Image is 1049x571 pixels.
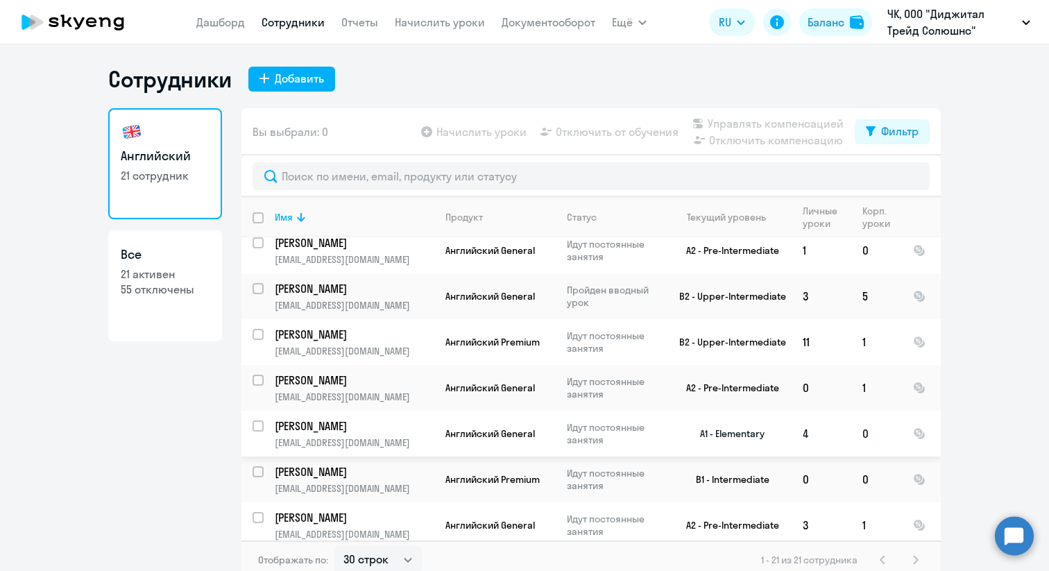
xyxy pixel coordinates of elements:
[275,235,434,250] a: [PERSON_NAME]
[887,6,1016,39] p: ЧК, ООО "Диджитал Трейд Солюшнс"
[196,15,245,29] a: Дашборд
[792,319,851,365] td: 11
[792,273,851,319] td: 3
[663,319,792,365] td: B2 - Upper-Intermediate
[792,502,851,548] td: 3
[248,67,335,92] button: Добавить
[275,436,434,449] p: [EMAIL_ADDRESS][DOMAIN_NAME]
[275,528,434,540] p: [EMAIL_ADDRESS][DOMAIN_NAME]
[121,147,210,165] h3: Английский
[445,382,535,394] span: Английский General
[275,464,434,479] a: [PERSON_NAME]
[275,70,324,87] div: Добавить
[719,14,731,31] span: RU
[567,513,662,538] p: Идут постоянные занятия
[663,228,792,273] td: A2 - Pre-Intermediate
[108,230,222,341] a: Все21 активен55 отключены
[567,375,662,400] p: Идут постоянные занятия
[445,519,535,531] span: Английский General
[663,457,792,502] td: B1 - Intermediate
[275,235,432,250] p: [PERSON_NAME]
[792,457,851,502] td: 0
[275,327,434,342] a: [PERSON_NAME]
[275,327,432,342] p: [PERSON_NAME]
[663,502,792,548] td: A2 - Pre-Intermediate
[108,108,222,219] a: Английский21 сотрудник
[674,211,791,223] div: Текущий уровень
[275,281,432,296] p: [PERSON_NAME]
[275,464,432,479] p: [PERSON_NAME]
[445,244,535,257] span: Английский General
[851,457,902,502] td: 0
[445,427,535,440] span: Английский General
[275,510,432,525] p: [PERSON_NAME]
[275,211,434,223] div: Имя
[567,238,662,263] p: Идут постоянные занятия
[567,330,662,355] p: Идут постоянные занятия
[850,15,864,29] img: balance
[445,336,540,348] span: Английский Premium
[121,121,143,143] img: english
[792,228,851,273] td: 1
[341,15,378,29] a: Отчеты
[851,411,902,457] td: 0
[851,319,902,365] td: 1
[253,162,930,190] input: Поиск по имени, email, продукту или статусу
[612,14,633,31] span: Ещё
[445,473,540,486] span: Английский Premium
[567,284,662,309] p: Пройден вводный урок
[799,8,872,36] button: Балансbalance
[612,8,647,36] button: Ещё
[862,205,901,230] div: Корп. уроки
[258,554,328,566] span: Отображать по:
[275,253,434,266] p: [EMAIL_ADDRESS][DOMAIN_NAME]
[275,373,432,388] p: [PERSON_NAME]
[275,510,434,525] a: [PERSON_NAME]
[275,345,434,357] p: [EMAIL_ADDRESS][DOMAIN_NAME]
[709,8,755,36] button: RU
[121,282,210,297] p: 55 отключены
[253,123,328,140] span: Вы выбрали: 0
[761,554,858,566] span: 1 - 21 из 21 сотрудника
[792,365,851,411] td: 0
[121,266,210,282] p: 21 активен
[275,373,434,388] a: [PERSON_NAME]
[275,299,434,312] p: [EMAIL_ADDRESS][DOMAIN_NAME]
[663,365,792,411] td: A2 - Pre-Intermediate
[792,411,851,457] td: 4
[275,418,432,434] p: [PERSON_NAME]
[275,211,293,223] div: Имя
[880,6,1037,39] button: ЧК, ООО "Диджитал Трейд Солюшнс"
[275,482,434,495] p: [EMAIL_ADDRESS][DOMAIN_NAME]
[851,228,902,273] td: 0
[445,211,483,223] div: Продукт
[663,411,792,457] td: A1 - Elementary
[687,211,766,223] div: Текущий уровень
[121,246,210,264] h3: Все
[445,290,535,302] span: Английский General
[567,421,662,446] p: Идут постоянные занятия
[567,211,662,223] div: Статус
[803,205,842,230] div: Личные уроки
[567,211,597,223] div: Статус
[851,502,902,548] td: 1
[275,418,434,434] a: [PERSON_NAME]
[275,391,434,403] p: [EMAIL_ADDRESS][DOMAIN_NAME]
[262,15,325,29] a: Сотрудники
[275,281,434,296] a: [PERSON_NAME]
[881,123,919,139] div: Фильтр
[808,14,844,31] div: Баланс
[663,273,792,319] td: B2 - Upper-Intermediate
[502,15,595,29] a: Документооборот
[567,467,662,492] p: Идут постоянные занятия
[121,168,210,183] p: 21 сотрудник
[862,205,892,230] div: Корп. уроки
[855,119,930,144] button: Фильтр
[108,65,232,93] h1: Сотрудники
[851,365,902,411] td: 1
[395,15,485,29] a: Начислить уроки
[803,205,851,230] div: Личные уроки
[851,273,902,319] td: 5
[445,211,555,223] div: Продукт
